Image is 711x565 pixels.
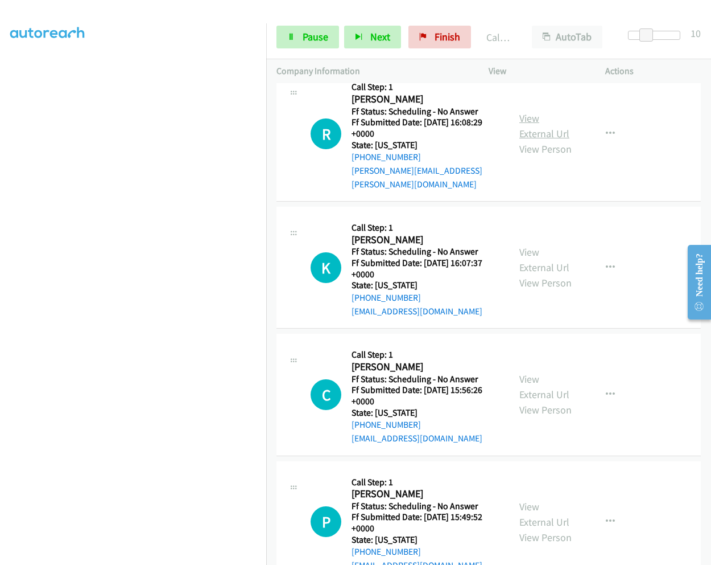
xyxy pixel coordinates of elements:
h5: Call Step: 1 [352,222,499,234]
span: Next [370,30,390,43]
div: The call is yet to be attempted [311,379,341,410]
a: View Person [519,142,572,155]
a: [PHONE_NUMBER] [352,419,421,430]
iframe: Resource Center [678,237,711,327]
a: [EMAIL_ADDRESS][DOMAIN_NAME] [352,433,482,444]
h5: State: [US_STATE] [352,407,499,419]
a: [EMAIL_ADDRESS][DOMAIN_NAME] [352,306,482,317]
h5: Ff Submitted Date: [DATE] 15:49:52 +0000 [352,511,499,534]
h5: State: [US_STATE] [352,280,499,291]
h5: Ff Submitted Date: [DATE] 16:08:29 +0000 [352,117,499,139]
a: View External Url [519,372,569,401]
h1: R [311,118,341,149]
h5: Ff Status: Scheduling - No Answer [352,106,499,117]
a: [PHONE_NUMBER] [352,292,421,303]
h5: Ff Submitted Date: [DATE] 15:56:26 +0000 [352,384,499,407]
p: Actions [605,64,701,78]
h1: K [311,252,341,283]
a: View External Url [519,245,569,274]
p: Call Completed [486,30,511,45]
h2: [PERSON_NAME] [352,234,495,247]
h5: Ff Submitted Date: [DATE] 16:07:37 +0000 [352,257,499,280]
h2: [PERSON_NAME] [352,488,495,501]
div: The call is yet to be attempted [311,506,341,537]
div: 10 [691,26,701,41]
a: [PHONE_NUMBER] [352,546,421,557]
a: View Person [519,531,572,544]
a: View Person [519,403,572,416]
h1: P [311,506,341,537]
h2: [PERSON_NAME] [352,361,495,374]
h5: Call Step: 1 [352,477,499,488]
p: Company Information [276,64,468,78]
span: Finish [435,30,460,43]
h5: Call Step: 1 [352,81,499,93]
h5: State: [US_STATE] [352,534,499,546]
a: Finish [408,26,471,48]
h5: Ff Status: Scheduling - No Answer [352,374,499,385]
a: [PERSON_NAME][EMAIL_ADDRESS][PERSON_NAME][DOMAIN_NAME] [352,165,482,190]
button: AutoTab [532,26,602,48]
h5: State: [US_STATE] [352,140,499,151]
a: Pause [276,26,339,48]
h5: Ff Status: Scheduling - No Answer [352,246,499,257]
h5: Ff Status: Scheduling - No Answer [352,501,499,512]
button: Next [344,26,401,48]
iframe: Dialpad [10,22,266,563]
a: View External Url [519,112,569,140]
p: View [489,64,585,78]
a: View External Url [519,500,569,529]
h1: C [311,379,341,410]
span: Pause [303,30,328,43]
h5: Call Step: 1 [352,349,499,361]
div: The call is yet to be attempted [311,252,341,283]
a: View Person [519,276,572,289]
h2: [PERSON_NAME] [352,93,495,106]
a: [PHONE_NUMBER] [352,152,421,162]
